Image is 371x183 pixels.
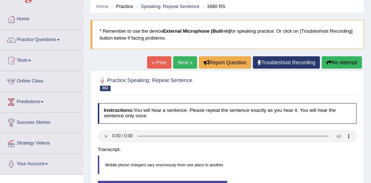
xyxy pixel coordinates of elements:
li: 1680 RS [201,3,225,10]
a: Success Stories [0,113,83,131]
a: Home [96,4,109,9]
span: 302 [100,86,111,91]
a: Strategy Videos [0,133,83,151]
b: External Microphone (Built-in) [163,28,230,34]
a: Online Class [0,71,83,89]
h4: You will hear a sentence. Please repeat the sentence exactly as you hear it. You will hear the se... [98,103,357,124]
a: Tests [0,50,83,69]
a: Troubleshoot Recording [253,56,320,69]
a: Next » [173,56,197,69]
a: Predictions [0,92,83,110]
a: Speaking: Repeat Sentence [141,4,199,9]
h2: Practice Speaking: Repeat Sentence [98,76,258,91]
blockquote: Mobile phone chargers vary enormously from one place to another. [98,155,357,174]
a: Home [0,9,83,27]
button: Re-Attempt [322,56,362,69]
li: Practice [110,3,133,10]
a: « Prev [147,56,171,69]
a: Your Account [0,154,83,172]
button: Report Question [199,56,251,69]
b: Instructions: [104,107,133,113]
h4: Transcript: [98,147,357,152]
a: Practice Questions [0,30,83,48]
blockquote: * Remember to use the device for speaking practice. Or click on [Troubleshoot Recording] button b... [91,20,364,49]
